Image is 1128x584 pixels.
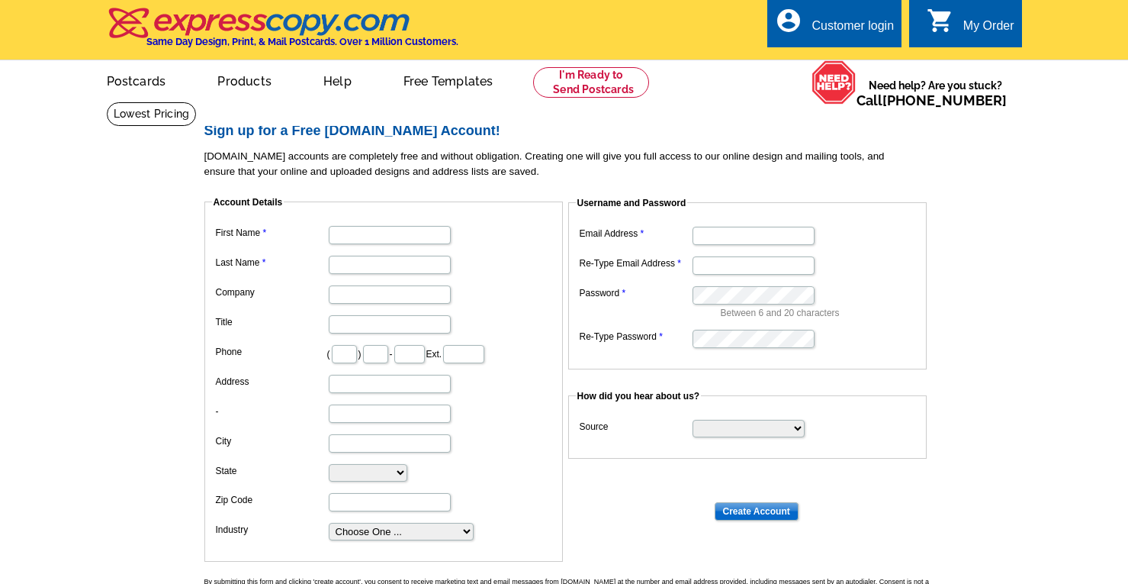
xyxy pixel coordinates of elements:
[299,62,376,98] a: Help
[216,375,327,389] label: Address
[146,36,458,47] h4: Same Day Design, Print, & Mail Postcards. Over 1 Million Customers.
[963,19,1014,40] div: My Order
[580,227,691,240] label: Email Address
[576,389,702,403] legend: How did you hear about us?
[576,196,688,210] legend: Username and Password
[721,306,919,320] p: Between 6 and 20 characters
[216,226,327,240] label: First Name
[216,345,327,359] label: Phone
[216,405,327,418] label: -
[882,92,1007,108] a: [PHONE_NUMBER]
[204,123,937,140] h2: Sign up for a Free [DOMAIN_NAME] Account!
[379,62,518,98] a: Free Templates
[927,7,954,34] i: shopping_cart
[204,149,937,179] p: [DOMAIN_NAME] accounts are completely free and without obligation. Creating one will give you ful...
[107,18,458,47] a: Same Day Design, Print, & Mail Postcards. Over 1 Million Customers.
[580,286,691,300] label: Password
[811,19,894,40] div: Customer login
[216,315,327,329] label: Title
[927,17,1014,36] a: shopping_cart My Order
[216,286,327,299] label: Company
[216,464,327,478] label: State
[856,92,1007,108] span: Call
[775,7,802,34] i: account_circle
[580,257,691,270] label: Re-Type Email Address
[216,523,327,537] label: Industry
[715,502,799,521] input: Create Account
[216,493,327,507] label: Zip Code
[216,434,327,448] label: City
[580,330,691,344] label: Re-Type Password
[212,341,555,365] dd: ( ) - Ext.
[193,62,296,98] a: Products
[775,17,894,36] a: account_circle Customer login
[856,78,1014,108] span: Need help? Are you stuck?
[811,60,856,105] img: help
[212,195,284,209] legend: Account Details
[82,62,191,98] a: Postcards
[580,420,691,434] label: Source
[216,256,327,269] label: Last Name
